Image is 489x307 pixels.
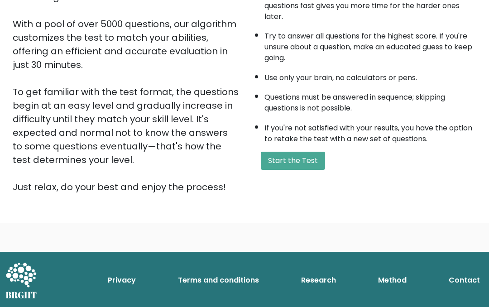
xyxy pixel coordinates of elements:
a: Contact [445,271,484,289]
li: Use only your brain, no calculators or pens. [264,68,476,83]
li: Questions must be answered in sequence; skipping questions is not possible. [264,87,476,114]
a: Privacy [104,271,139,289]
li: Try to answer all questions for the highest score. If you're unsure about a question, make an edu... [264,26,476,63]
li: If you're not satisfied with your results, you have the option to retake the test with a new set ... [264,118,476,144]
a: Terms and conditions [174,271,263,289]
a: Research [297,271,340,289]
button: Start the Test [261,152,325,170]
a: Method [374,271,410,289]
